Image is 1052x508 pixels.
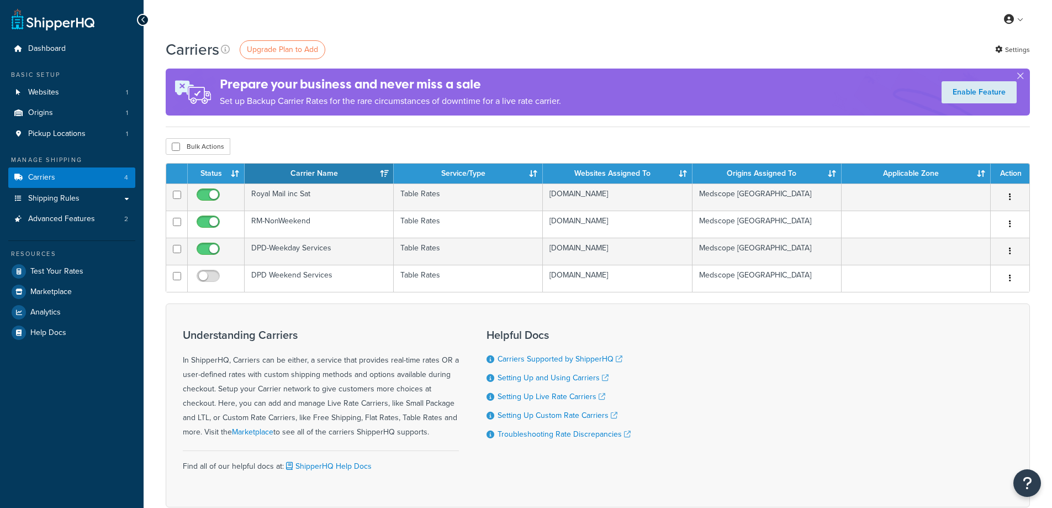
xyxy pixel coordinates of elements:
[8,124,135,144] a: Pickup Locations 1
[8,249,135,259] div: Resources
[8,209,135,229] li: Advanced Features
[8,82,135,103] li: Websites
[692,211,842,238] td: Medscope [GEOGRAPHIC_DATA]
[12,8,94,30] a: ShipperHQ Home
[543,211,692,238] td: [DOMAIN_NAME]
[8,261,135,281] a: Test Your Rates
[8,167,135,188] li: Carriers
[8,103,135,123] a: Origins 1
[394,164,543,184] th: Service/Type: activate to sort column ascending
[394,184,543,211] td: Table Rates
[247,44,318,55] span: Upgrade Plan to Add
[220,75,561,93] h4: Prepare your business and never miss a sale
[183,329,459,341] h3: Understanding Carriers
[394,265,543,292] td: Table Rates
[8,155,135,165] div: Manage Shipping
[30,267,83,276] span: Test Your Rates
[543,164,692,184] th: Websites Assigned To: activate to sort column ascending
[8,209,135,229] a: Advanced Features 2
[498,410,617,421] a: Setting Up Custom Rate Carriers
[28,44,66,54] span: Dashboard
[245,265,394,292] td: DPD Weekend Services
[8,302,135,322] a: Analytics
[28,173,55,182] span: Carriers
[8,124,135,144] li: Pickup Locations
[8,282,135,302] a: Marketplace
[8,70,135,80] div: Basic Setup
[183,451,459,474] div: Find all of our helpful docs at:
[28,108,53,118] span: Origins
[8,167,135,188] a: Carriers 4
[991,164,1029,184] th: Action
[8,188,135,209] a: Shipping Rules
[240,40,325,59] a: Upgrade Plan to Add
[498,372,609,384] a: Setting Up and Using Carriers
[942,81,1017,103] a: Enable Feature
[8,82,135,103] a: Websites 1
[124,173,128,182] span: 4
[188,164,245,184] th: Status: activate to sort column ascending
[498,391,605,402] a: Setting Up Live Rate Carriers
[284,460,372,472] a: ShipperHQ Help Docs
[692,265,842,292] td: Medscope [GEOGRAPHIC_DATA]
[30,328,66,338] span: Help Docs
[126,129,128,139] span: 1
[30,308,61,317] span: Analytics
[232,426,273,438] a: Marketplace
[28,88,59,97] span: Websites
[498,353,622,365] a: Carriers Supported by ShipperHQ
[245,238,394,265] td: DPD-Weekday Services
[394,211,543,238] td: Table Rates
[245,164,394,184] th: Carrier Name: activate to sort column ascending
[692,238,842,265] td: Medscope [GEOGRAPHIC_DATA]
[166,138,230,155] button: Bulk Actions
[126,108,128,118] span: 1
[124,214,128,224] span: 2
[543,265,692,292] td: [DOMAIN_NAME]
[8,39,135,59] a: Dashboard
[8,323,135,343] a: Help Docs
[692,184,842,211] td: Medscope [GEOGRAPHIC_DATA]
[1013,469,1041,497] button: Open Resource Center
[183,329,459,439] div: In ShipperHQ, Carriers can be either, a service that provides real-time rates OR a user-defined r...
[166,39,219,60] h1: Carriers
[8,103,135,123] li: Origins
[166,69,220,116] img: ad-rules-rateshop-fe6ec290ccb7230408bd80ed9643f0289d75e0ffd9eb532fc0e269fcd187b520.png
[498,428,631,440] a: Troubleshooting Rate Discrepancies
[30,287,72,297] span: Marketplace
[842,164,991,184] th: Applicable Zone: activate to sort column ascending
[220,93,561,109] p: Set up Backup Carrier Rates for the rare circumstances of downtime for a live rate carrier.
[487,329,631,341] h3: Helpful Docs
[995,42,1030,57] a: Settings
[28,214,95,224] span: Advanced Features
[28,194,80,203] span: Shipping Rules
[245,211,394,238] td: RM-NonWeekend
[394,238,543,265] td: Table Rates
[245,184,394,211] td: Royal Mail inc Sat
[543,184,692,211] td: [DOMAIN_NAME]
[692,164,842,184] th: Origins Assigned To: activate to sort column ascending
[28,129,86,139] span: Pickup Locations
[543,238,692,265] td: [DOMAIN_NAME]
[126,88,128,97] span: 1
